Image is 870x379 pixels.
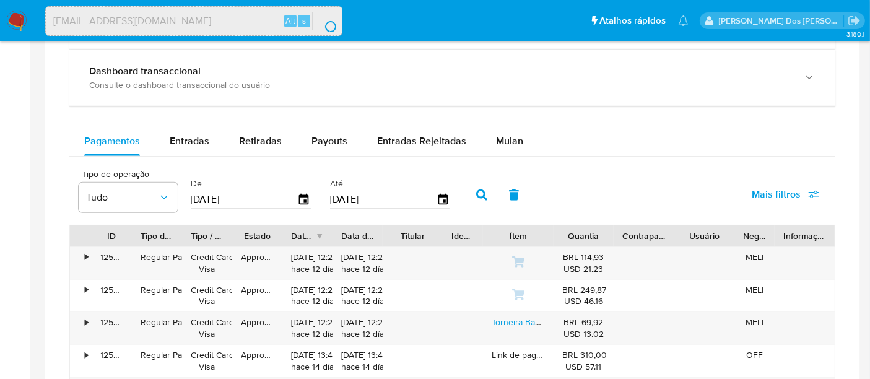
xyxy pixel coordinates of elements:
input: Pesquise usuários ou casos... [46,13,342,29]
span: 3.160.1 [846,29,864,39]
p: renato.lopes@mercadopago.com.br [719,15,844,27]
button: search-icon [312,12,337,30]
span: Atalhos rápidos [599,14,666,27]
span: Alt [285,15,295,27]
a: Notificações [678,15,689,26]
a: Sair [848,14,861,27]
span: s [302,15,306,27]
